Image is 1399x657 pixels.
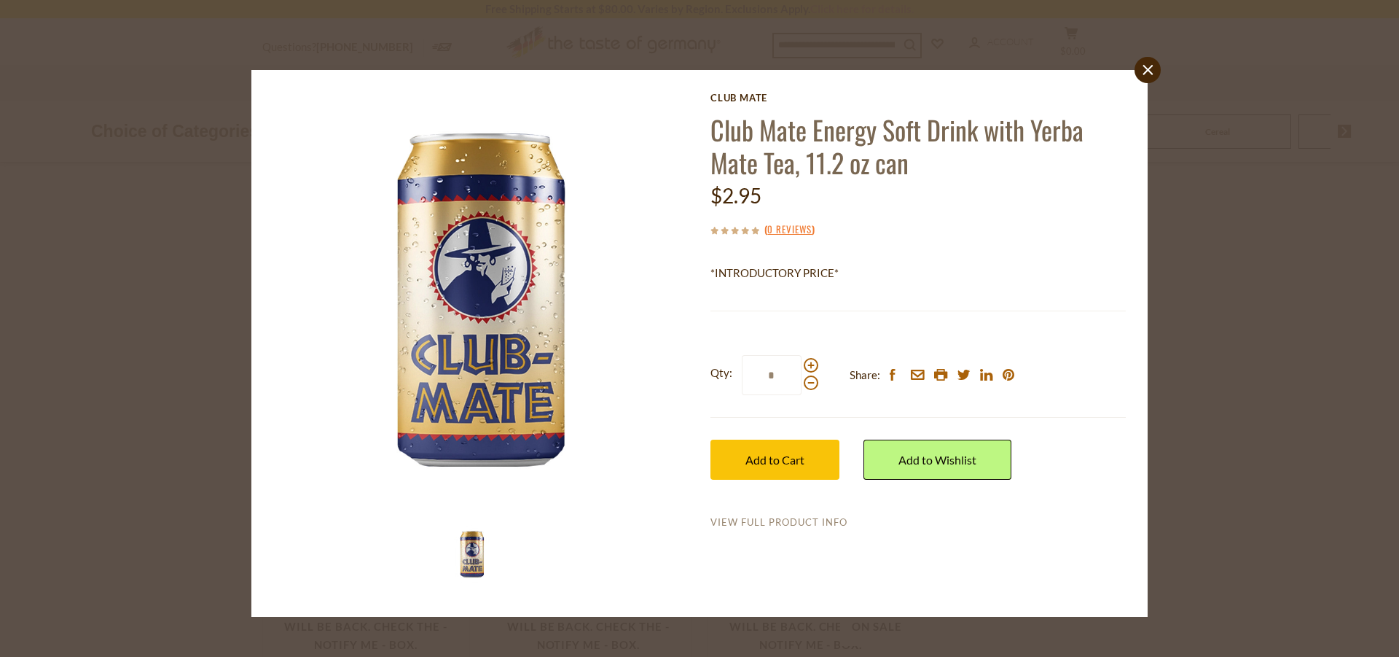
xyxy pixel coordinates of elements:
[742,355,802,395] input: Qty:
[850,366,880,384] span: Share:
[710,92,1126,104] a: Club Mate
[767,222,812,238] a: 0 Reviews
[710,264,1126,282] p: *INTRODUCTORY PRICE*
[710,364,732,382] strong: Qty:
[764,222,815,236] span: ( )
[443,525,501,583] img: Club Mate Can
[710,293,1126,311] p: Club Mate is a "cult drink" in [GEOGRAPHIC_DATA] (especially [GEOGRAPHIC_DATA]) among the hacker ...
[710,516,847,529] a: View Full Product Info
[745,453,804,467] span: Add to Cart
[273,92,689,508] img: Club Mate Can
[710,110,1083,182] a: Club Mate Energy Soft Drink with Yerba Mate Tea, 11.2 oz can
[710,440,839,480] button: Add to Cart
[863,440,1011,480] a: Add to Wishlist
[710,183,761,208] span: $2.95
